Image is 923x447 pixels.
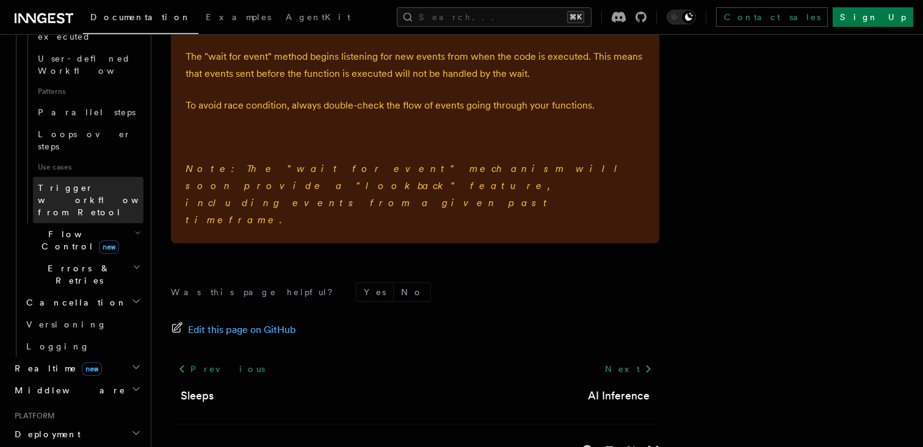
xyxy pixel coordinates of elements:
em: Note: The "wait for event" mechanism will soon provide a "lookback" feature, including events fro... [186,163,626,226]
span: Errors & Retries [21,262,132,287]
kbd: ⌘K [567,11,584,23]
a: AgentKit [278,4,358,33]
span: Realtime [10,362,102,374]
span: User-defined Workflows [38,54,148,76]
a: Examples [198,4,278,33]
a: User-defined Workflows [33,48,143,82]
span: Patterns [33,82,143,101]
button: Cancellation [21,291,143,313]
a: Sign Up [833,7,913,27]
a: Versioning [21,313,143,335]
button: Flow Controlnew [21,223,143,257]
span: Use cases [33,157,143,177]
span: Versioning [26,320,107,329]
button: Realtimenew [10,357,143,379]
p: Was this page helpful? [171,286,341,298]
span: Middleware [10,384,126,396]
span: new [82,362,102,376]
button: Errors & Retries [21,257,143,291]
button: Deployment [10,423,143,445]
a: Trigger workflows from Retool [33,177,143,223]
span: Loops over steps [38,129,131,151]
p: To avoid race condition, always double-check the flow of events going through your functions. [186,97,645,114]
a: Documentation [83,4,198,34]
a: Next [598,358,659,380]
span: Cancellation [21,296,127,309]
span: Platform [10,411,55,421]
a: Previous [171,358,272,380]
span: Documentation [90,12,191,22]
a: Sleeps [181,387,214,404]
p: The "wait for event" method begins listening for new events from when the code is executed. This ... [186,48,645,82]
a: Parallel steps [33,101,143,123]
button: Toggle dark mode [667,10,696,24]
span: new [99,240,119,254]
span: Examples [206,12,271,22]
button: Middleware [10,379,143,401]
button: Yes [357,283,393,301]
span: Deployment [10,428,81,440]
button: No [394,283,430,301]
a: Contact sales [716,7,828,27]
span: Flow Control [21,228,134,252]
button: Search...⌘K [397,7,592,27]
span: Edit this page on GitHub [188,321,296,338]
a: Edit this page on GitHub [171,321,296,338]
a: Loops over steps [33,123,143,157]
a: AI Inference [588,387,650,404]
span: Parallel steps [38,107,136,117]
span: AgentKit [286,12,350,22]
span: Trigger workflows from Retool [38,183,172,217]
a: Logging [21,335,143,357]
span: Logging [26,342,90,351]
